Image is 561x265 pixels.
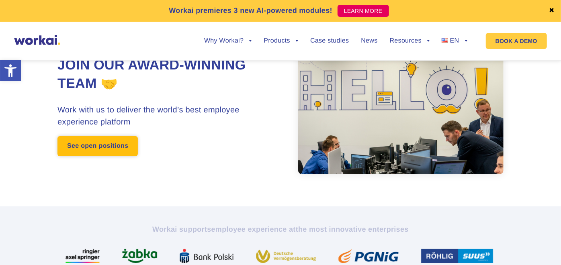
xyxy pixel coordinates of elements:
h1: Join our award-winning team 🤝 [57,56,280,93]
h3: Work with us to deliver the world’s best employee experience platform [57,104,280,128]
span: EN [450,37,459,44]
a: Why Workai? [204,38,252,44]
a: ✖ [549,8,555,14]
a: News [361,38,377,44]
i: employee experience at [211,225,296,233]
a: BOOK A DEMO [486,33,547,49]
a: Products [264,38,298,44]
a: Resources [390,38,430,44]
a: Case studies [310,38,349,44]
p: Workai premieres 3 new AI-powered modules! [169,5,332,16]
h2: Workai supports the most innovative enterprises [57,224,504,234]
a: See open positions [57,136,138,156]
a: LEARN MORE [338,5,389,17]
